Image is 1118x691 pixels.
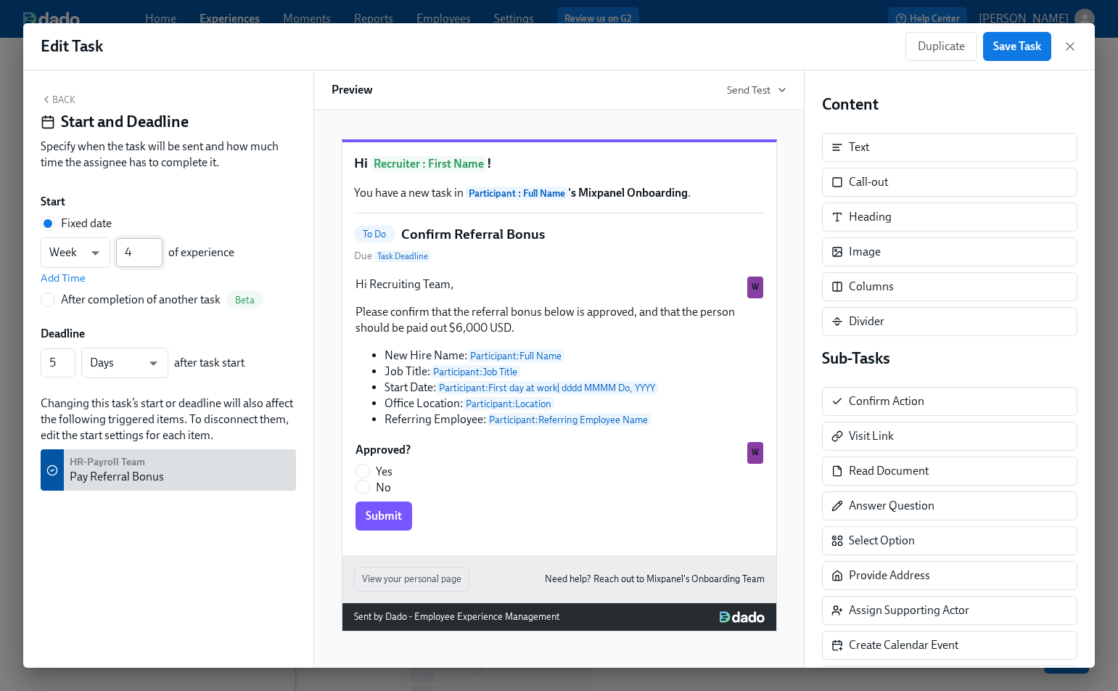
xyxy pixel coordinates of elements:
[822,94,1077,115] h4: Content
[822,491,1077,520] div: Answer Question
[41,326,85,342] label: Deadline
[822,561,1077,590] div: Provide Address
[822,307,1077,336] div: Divider
[354,441,765,532] div: Approved?YesNoSubmitW
[41,396,296,443] div: Changing this task’s start or deadline will also affect the following triggered items. To disconn...
[41,348,244,378] div: after task start
[371,156,487,171] span: Recruiter : First Name
[466,186,688,200] strong: 's Mixpanel Onboarding
[41,194,65,210] label: Start
[354,229,395,240] span: To Do
[822,457,1077,486] div: Read Document
[918,39,965,54] span: Duplicate
[993,39,1041,54] span: Save Task
[41,237,110,268] div: Week
[849,279,894,295] div: Columns
[849,174,888,190] div: Call-out
[849,393,924,409] div: Confirm Action
[822,272,1077,301] div: Columns
[747,442,763,464] div: Used by Was a referral audience
[849,533,915,549] div: Select Option
[822,348,1077,369] h4: Sub-Tasks
[849,568,930,584] div: Provide Address
[849,139,869,155] div: Text
[822,237,1077,266] div: Image
[41,237,234,268] div: of experience
[70,456,145,468] strong: HR-Payroll Team
[849,428,894,444] div: Visit Link
[822,133,1077,162] div: Text
[354,567,469,592] button: View your personal page
[822,596,1077,625] div: Assign Supporting Actor
[849,209,892,225] div: Heading
[822,526,1077,555] div: Select Option
[849,244,881,260] div: Image
[905,32,977,61] button: Duplicate
[354,609,559,625] div: Sent by Dado - Employee Experience Management
[41,36,103,57] h1: Edit Task
[354,154,765,173] h1: Hi !
[545,571,765,587] a: Need help? Reach out to Mixpanel's Onboarding Team
[332,82,373,98] h6: Preview
[727,83,786,97] button: Send Test
[354,249,431,263] span: Due
[822,422,1077,451] div: Visit Link
[354,275,765,429] div: Hi Recruiting Team, Please confirm that the referral bonus below is approved, and that the person...
[41,94,75,105] button: Back
[41,449,296,491] div: HR-Payroll TeamPay Referral Bonus
[849,463,929,479] div: Read Document
[983,32,1051,61] button: Save Task
[849,314,884,330] div: Divider
[81,348,168,378] div: Days
[822,168,1077,197] div: Call-out
[822,203,1077,232] div: Heading
[747,277,763,298] div: Used by Was a referral audience
[849,602,969,618] div: Assign Supporting Actor
[226,295,263,306] span: Beta
[822,631,1077,660] div: Create Calendar Event
[41,139,296,171] div: Specify when the task will be sent and how much time the assignee has to complete it.
[354,185,765,201] p: You have a new task in .
[720,611,764,623] img: Dado
[374,250,431,262] span: Task Deadline
[41,271,86,285] button: Add Time
[61,216,112,232] span: Fixed date
[61,111,189,133] h4: Start and Deadline
[849,637,958,653] div: Create Calendar Event
[466,187,568,200] span: Participant : Full Name
[70,469,164,485] div: Pay Referral Bonus
[401,225,545,244] h5: Confirm Referral Bonus
[822,387,1077,416] div: Confirm Action
[849,498,934,514] div: Answer Question
[61,292,221,308] div: After completion of another task
[362,572,461,586] span: View your personal page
